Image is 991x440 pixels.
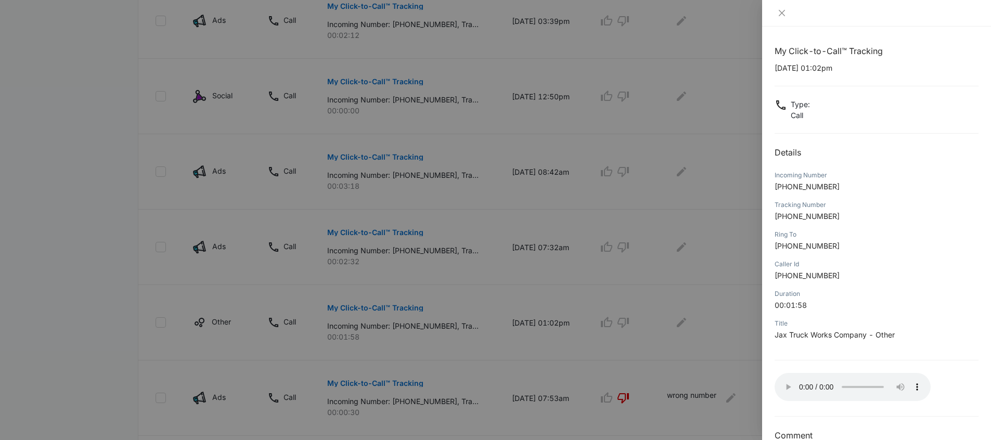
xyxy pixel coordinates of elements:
div: Title [775,319,979,328]
button: Close [775,8,789,18]
h1: My Click-to-Call™ Tracking [775,45,979,57]
span: [PHONE_NUMBER] [775,271,840,280]
p: Type : [791,99,810,110]
audio: Your browser does not support the audio tag. [775,373,931,401]
span: Jax Truck Works Company - Other [775,330,895,339]
span: close [778,9,786,17]
div: Duration [775,289,979,299]
div: Ring To [775,230,979,239]
div: Incoming Number [775,171,979,180]
span: [PHONE_NUMBER] [775,182,840,191]
span: [PHONE_NUMBER] [775,212,840,221]
p: [DATE] 01:02pm [775,62,979,73]
div: Caller Id [775,260,979,269]
p: Call [791,110,810,121]
span: 00:01:58 [775,301,807,309]
div: Tracking Number [775,200,979,210]
span: [PHONE_NUMBER] [775,241,840,250]
h2: Details [775,146,979,159]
